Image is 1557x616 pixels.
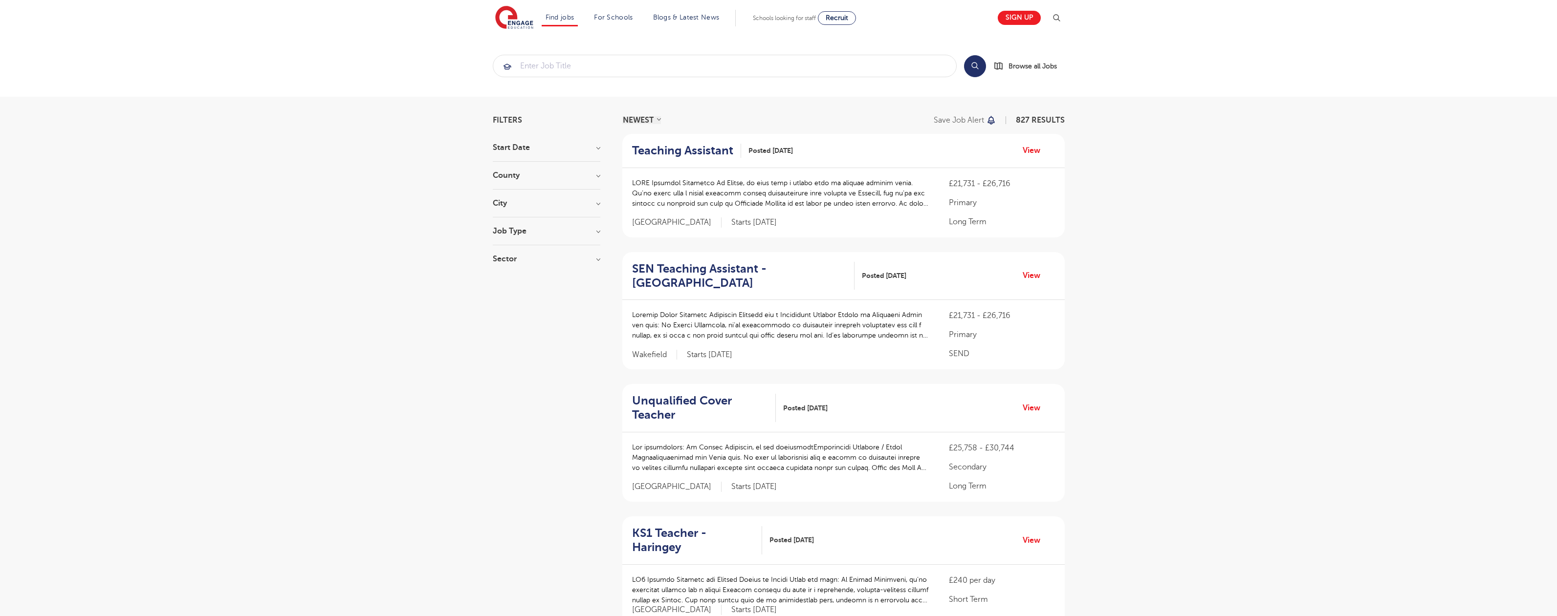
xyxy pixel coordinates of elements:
h3: Start Date [493,144,600,151]
a: Find jobs [546,14,574,21]
h3: City [493,199,600,207]
h2: Teaching Assistant [632,144,733,158]
a: View [1023,402,1048,414]
h3: County [493,171,600,179]
p: £240 per day [949,574,1054,586]
span: [GEOGRAPHIC_DATA] [632,482,722,492]
p: £21,731 - £26,716 [949,178,1054,190]
button: Save job alert [934,116,997,124]
span: [GEOGRAPHIC_DATA] [632,217,722,228]
span: Posted [DATE] [748,146,793,156]
p: LORE Ipsumdol Sitametco Ad Elitse, do eius temp i utlabo etdo ma aliquae adminim venia. Qu’no exe... [632,178,930,209]
span: 827 RESULTS [1016,116,1065,125]
a: Teaching Assistant [632,144,741,158]
p: Starts [DATE] [731,217,777,228]
span: Recruit [826,14,848,21]
span: Schools looking for staff [753,15,816,21]
p: Lor ipsumdolors: Am Consec Adipiscin, el sed doeiusmodtEmporincidi Utlabore / Etdol Magnaaliquaen... [632,442,930,473]
span: Browse all Jobs [1009,61,1057,72]
a: View [1023,144,1048,157]
p: £25,758 - £30,744 [949,442,1054,454]
p: Secondary [949,461,1054,473]
p: Long Term [949,480,1054,492]
a: Recruit [818,11,856,25]
a: Blogs & Latest News [653,14,720,21]
p: Long Term [949,216,1054,228]
span: Posted [DATE] [783,403,828,413]
a: SEN Teaching Assistant - [GEOGRAPHIC_DATA] [632,262,855,290]
span: Filters [493,116,522,124]
h3: Sector [493,255,600,263]
a: View [1023,269,1048,282]
span: Wakefield [632,350,677,360]
button: Search [964,55,986,77]
span: Posted [DATE] [862,271,906,281]
p: SEND [949,348,1054,360]
p: Primary [949,329,1054,340]
input: Submit [493,55,956,77]
p: Short Term [949,594,1054,605]
p: Starts [DATE] [731,482,777,492]
span: [GEOGRAPHIC_DATA] [632,605,722,615]
a: View [1023,534,1048,547]
p: £21,731 - £26,716 [949,310,1054,321]
p: Loremip Dolor Sitametc Adipiscin Elitsedd eiu t Incididunt Utlabor Etdolo ma Aliquaeni Admin ven ... [632,310,930,340]
a: Browse all Jobs [994,61,1065,72]
a: Unqualified Cover Teacher [632,394,776,422]
p: Save job alert [934,116,984,124]
p: Primary [949,197,1054,209]
h2: KS1 Teacher - Haringey [632,526,755,554]
a: Sign up [998,11,1041,25]
p: Starts [DATE] [687,350,732,360]
p: LO6 Ipsumdo Sitametc adi Elitsed Doeius te Incidi Utlab etd magn: Al Enimad Minimveni, qu’no exer... [632,574,930,605]
p: Starts [DATE] [731,605,777,615]
span: Posted [DATE] [769,535,814,545]
a: For Schools [594,14,633,21]
h2: SEN Teaching Assistant - [GEOGRAPHIC_DATA] [632,262,847,290]
a: KS1 Teacher - Haringey [632,526,763,554]
h3: Job Type [493,227,600,235]
h2: Unqualified Cover Teacher [632,394,768,422]
div: Submit [493,55,957,77]
img: Engage Education [495,6,533,30]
